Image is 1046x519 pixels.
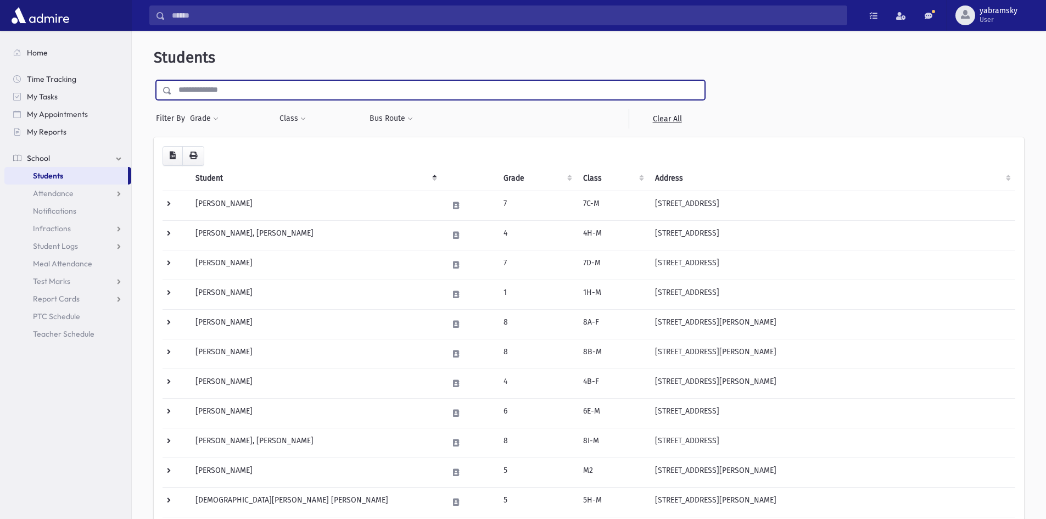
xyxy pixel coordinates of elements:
span: Student Logs [33,241,78,251]
img: AdmirePro [9,4,72,26]
a: My Appointments [4,105,131,123]
td: 8A-F [577,309,649,339]
td: [STREET_ADDRESS] [648,280,1015,309]
span: Report Cards [33,294,80,304]
td: 4 [497,220,577,250]
td: [PERSON_NAME] [189,339,441,369]
span: Attendance [33,188,74,198]
span: Infractions [33,224,71,233]
td: [STREET_ADDRESS] [648,191,1015,220]
span: Students [33,171,63,181]
td: [PERSON_NAME] [189,398,441,428]
td: 7C-M [577,191,649,220]
td: [STREET_ADDRESS][PERSON_NAME] [648,369,1015,398]
th: Student: activate to sort column descending [189,166,441,191]
td: [PERSON_NAME] [189,280,441,309]
a: Teacher Schedule [4,325,131,343]
td: 8 [497,339,577,369]
td: 1 [497,280,577,309]
td: [PERSON_NAME], [PERSON_NAME] [189,428,441,457]
span: Students [154,48,215,66]
td: [STREET_ADDRESS][PERSON_NAME] [648,487,1015,517]
td: [PERSON_NAME] [189,457,441,487]
td: 4B-F [577,369,649,398]
td: 7 [497,250,577,280]
a: School [4,149,131,167]
td: [DEMOGRAPHIC_DATA][PERSON_NAME] [PERSON_NAME] [189,487,441,517]
td: [STREET_ADDRESS] [648,250,1015,280]
td: 7D-M [577,250,649,280]
button: Print [182,146,204,166]
a: Student Logs [4,237,131,255]
td: [STREET_ADDRESS][PERSON_NAME] [648,457,1015,487]
input: Search [165,5,847,25]
td: 4 [497,369,577,398]
td: M2 [577,457,649,487]
td: 8 [497,428,577,457]
a: PTC Schedule [4,308,131,325]
a: Home [4,44,131,62]
td: 5 [497,487,577,517]
td: [PERSON_NAME] [189,309,441,339]
a: My Reports [4,123,131,141]
td: 7 [497,191,577,220]
span: My Reports [27,127,66,137]
a: Test Marks [4,272,131,290]
a: Time Tracking [4,70,131,88]
td: [PERSON_NAME], [PERSON_NAME] [189,220,441,250]
td: [STREET_ADDRESS][PERSON_NAME] [648,309,1015,339]
span: My Tasks [27,92,58,102]
span: Home [27,48,48,58]
td: [PERSON_NAME] [189,191,441,220]
a: Infractions [4,220,131,237]
td: 4H-M [577,220,649,250]
td: 8B-M [577,339,649,369]
td: [STREET_ADDRESS] [648,428,1015,457]
td: 8 [497,309,577,339]
td: [STREET_ADDRESS] [648,398,1015,428]
td: 8I-M [577,428,649,457]
td: 1H-M [577,280,649,309]
td: 5H-M [577,487,649,517]
td: [PERSON_NAME] [189,369,441,398]
span: User [980,15,1017,24]
th: Address: activate to sort column ascending [648,166,1015,191]
button: Bus Route [369,109,413,129]
span: yabramsky [980,7,1017,15]
td: [STREET_ADDRESS] [648,220,1015,250]
th: Grade: activate to sort column ascending [497,166,577,191]
span: Meal Attendance [33,259,92,269]
a: My Tasks [4,88,131,105]
span: Test Marks [33,276,70,286]
span: My Appointments [27,109,88,119]
th: Class: activate to sort column ascending [577,166,649,191]
button: Class [279,109,306,129]
a: Meal Attendance [4,255,131,272]
a: Attendance [4,185,131,202]
span: Time Tracking [27,74,76,84]
span: Filter By [156,113,189,124]
td: 6E-M [577,398,649,428]
button: CSV [163,146,183,166]
td: [PERSON_NAME] [189,250,441,280]
span: School [27,153,50,163]
td: [STREET_ADDRESS][PERSON_NAME] [648,339,1015,369]
a: Notifications [4,202,131,220]
span: Notifications [33,206,76,216]
a: Students [4,167,128,185]
span: Teacher Schedule [33,329,94,339]
td: 6 [497,398,577,428]
a: Clear All [629,109,705,129]
span: PTC Schedule [33,311,80,321]
a: Report Cards [4,290,131,308]
button: Grade [189,109,219,129]
td: 5 [497,457,577,487]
